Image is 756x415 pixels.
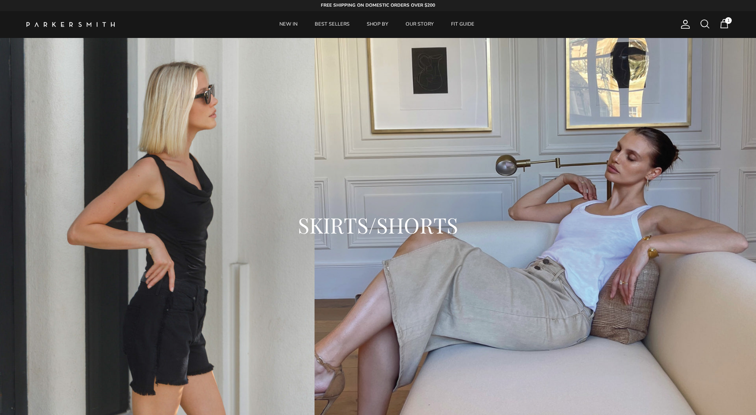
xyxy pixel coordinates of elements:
div: Primary [132,11,623,38]
a: BEST SELLERS [307,11,357,38]
strong: FREE SHIPPING ON DOMESTIC ORDERS OVER $200 [321,2,435,8]
a: 1 [719,19,730,30]
a: FIT GUIDE [443,11,482,38]
a: NEW IN [271,11,305,38]
a: Account [677,19,691,30]
h2: SKIRTS/SHORTS [198,211,558,238]
a: SHOP BY [359,11,396,38]
img: Parker Smith [26,22,115,27]
a: OUR STORY [398,11,442,38]
span: 1 [725,17,732,24]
